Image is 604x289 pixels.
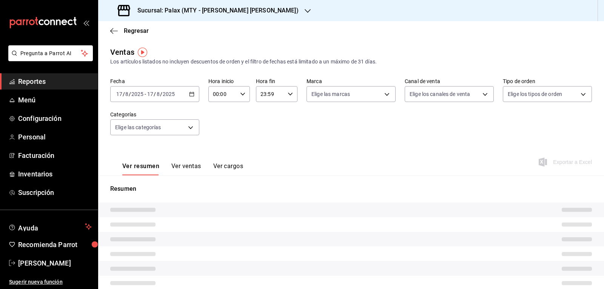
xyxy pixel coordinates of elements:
[503,79,592,84] label: Tipo de orden
[129,91,131,97] span: /
[18,76,92,87] span: Reportes
[110,27,149,34] button: Regresar
[110,46,134,58] div: Ventas
[83,20,89,26] button: open_drawer_menu
[18,240,92,250] span: Recomienda Parrot
[307,79,396,84] label: Marca
[124,27,149,34] span: Regresar
[410,90,470,98] span: Elige los canales de venta
[162,91,175,97] input: ----
[405,79,494,84] label: Canal de venta
[213,162,243,175] button: Ver cargos
[208,79,250,84] label: Hora inicio
[125,91,129,97] input: --
[171,162,201,175] button: Ver ventas
[122,162,243,175] div: navigation tabs
[18,222,82,231] span: Ayuda
[20,49,81,57] span: Pregunta a Parrot AI
[110,184,592,193] p: Resumen
[18,132,92,142] span: Personal
[5,55,93,63] a: Pregunta a Parrot AI
[311,90,350,98] span: Elige las marcas
[156,91,160,97] input: --
[18,113,92,124] span: Configuración
[18,150,92,161] span: Facturación
[508,90,562,98] span: Elige los tipos de orden
[9,278,92,286] span: Sugerir nueva función
[110,79,199,84] label: Fecha
[122,162,159,175] button: Ver resumen
[18,187,92,198] span: Suscripción
[18,169,92,179] span: Inventarios
[123,91,125,97] span: /
[256,79,297,84] label: Hora fin
[115,124,161,131] span: Elige las categorías
[138,48,147,57] img: Tooltip marker
[18,95,92,105] span: Menú
[147,91,154,97] input: --
[8,45,93,61] button: Pregunta a Parrot AI
[131,6,299,15] h3: Sucursal: Palax (MTY - [PERSON_NAME] [PERSON_NAME])
[145,91,146,97] span: -
[160,91,162,97] span: /
[110,112,199,117] label: Categorías
[154,91,156,97] span: /
[131,91,144,97] input: ----
[18,258,92,268] span: [PERSON_NAME]
[110,58,592,66] div: Los artículos listados no incluyen descuentos de orden y el filtro de fechas está limitado a un m...
[116,91,123,97] input: --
